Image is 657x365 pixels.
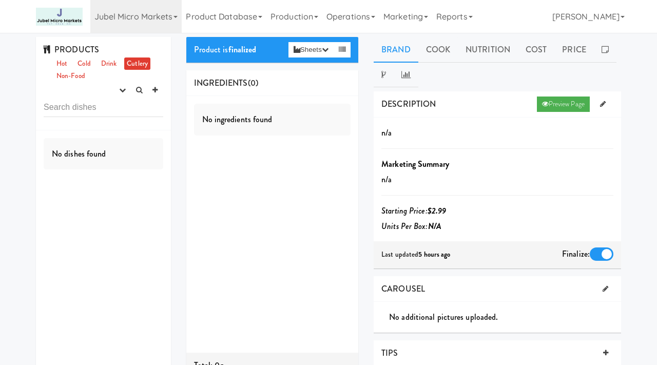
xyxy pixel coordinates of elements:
[458,37,518,63] a: Nutrition
[381,220,441,232] i: Units Per Box:
[124,57,150,70] a: Cutlery
[381,158,449,170] b: Marketing Summary
[99,57,120,70] a: Drink
[554,37,594,63] a: Price
[54,70,88,83] a: Non-Food
[194,104,351,136] div: No ingredients found
[418,37,458,63] a: Cook
[75,57,93,70] a: Cold
[381,172,613,187] p: n/a
[381,98,436,110] span: DESCRIPTION
[374,37,418,63] a: Brand
[381,249,450,259] span: Last updated
[36,8,83,26] img: Micromart
[381,205,446,217] i: Starting Price:
[194,77,248,89] span: INGREDIENTS
[428,205,447,217] b: $2.99
[537,97,590,112] a: Preview Page
[44,44,99,55] span: PRODUCTS
[54,57,70,70] a: Hot
[228,44,257,55] b: finalized
[418,249,450,259] b: 5 hours ago
[381,125,613,141] p: n/a
[44,138,163,170] div: No dishes found
[562,248,590,260] span: Finalize:
[44,98,163,117] input: Search dishes
[288,42,334,57] button: Sheets
[381,347,398,359] span: TIPS
[428,220,441,232] b: N/A
[194,44,257,55] span: Product is
[381,283,425,295] span: CAROUSEL
[248,77,258,89] span: (0)
[389,310,621,325] div: No additional pictures uploaded.
[518,37,554,63] a: Cost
